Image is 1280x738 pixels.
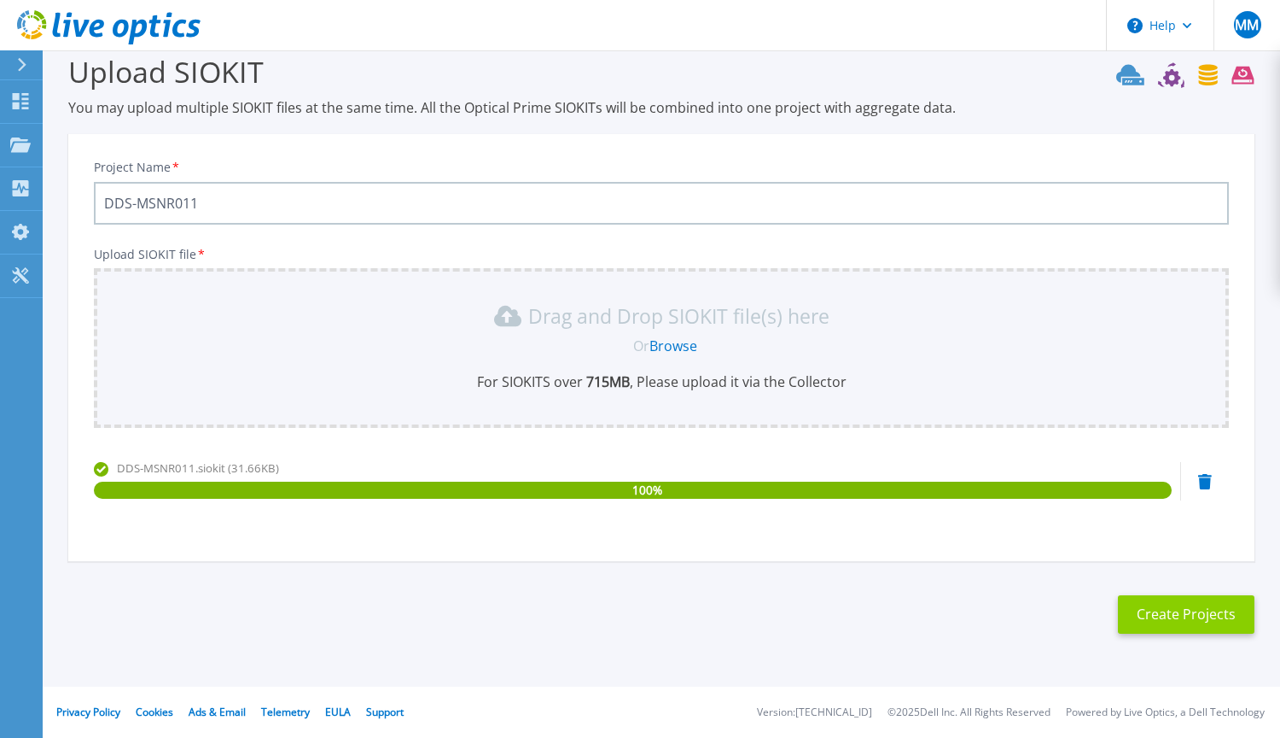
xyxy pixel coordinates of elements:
a: Cookies [136,705,173,719]
button: Create Projects [1118,595,1254,634]
div: Drag and Drop SIOKIT file(s) here OrBrowseFor SIOKITS over 715MB, Please upload it via the Collector [104,302,1219,391]
b: 715 MB [583,372,630,391]
li: Version: [TECHNICAL_ID] [757,707,872,718]
p: Upload SIOKIT file [94,248,1229,261]
span: Or [633,337,649,355]
h3: Upload SIOKIT [68,52,1254,91]
a: Privacy Policy [56,705,120,719]
li: Powered by Live Optics, a Dell Technology [1066,707,1265,718]
p: For SIOKITS over , Please upload it via the Collector [104,372,1219,391]
a: Telemetry [261,705,310,719]
a: Support [366,705,404,719]
a: EULA [325,705,351,719]
label: Project Name [94,161,181,173]
a: Browse [649,337,697,355]
p: You may upload multiple SIOKIT files at the same time. All the Optical Prime SIOKITs will be comb... [68,98,1254,117]
span: MM [1235,18,1259,32]
input: Enter Project Name [94,182,1229,225]
span: 100 % [632,482,662,499]
p: Drag and Drop SIOKIT file(s) here [528,307,829,325]
span: DDS-MSNR011.siokit (31.66KB) [117,460,279,476]
li: © 2025 Dell Inc. All Rights Reserved [887,707,1050,718]
a: Ads & Email [189,705,246,719]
